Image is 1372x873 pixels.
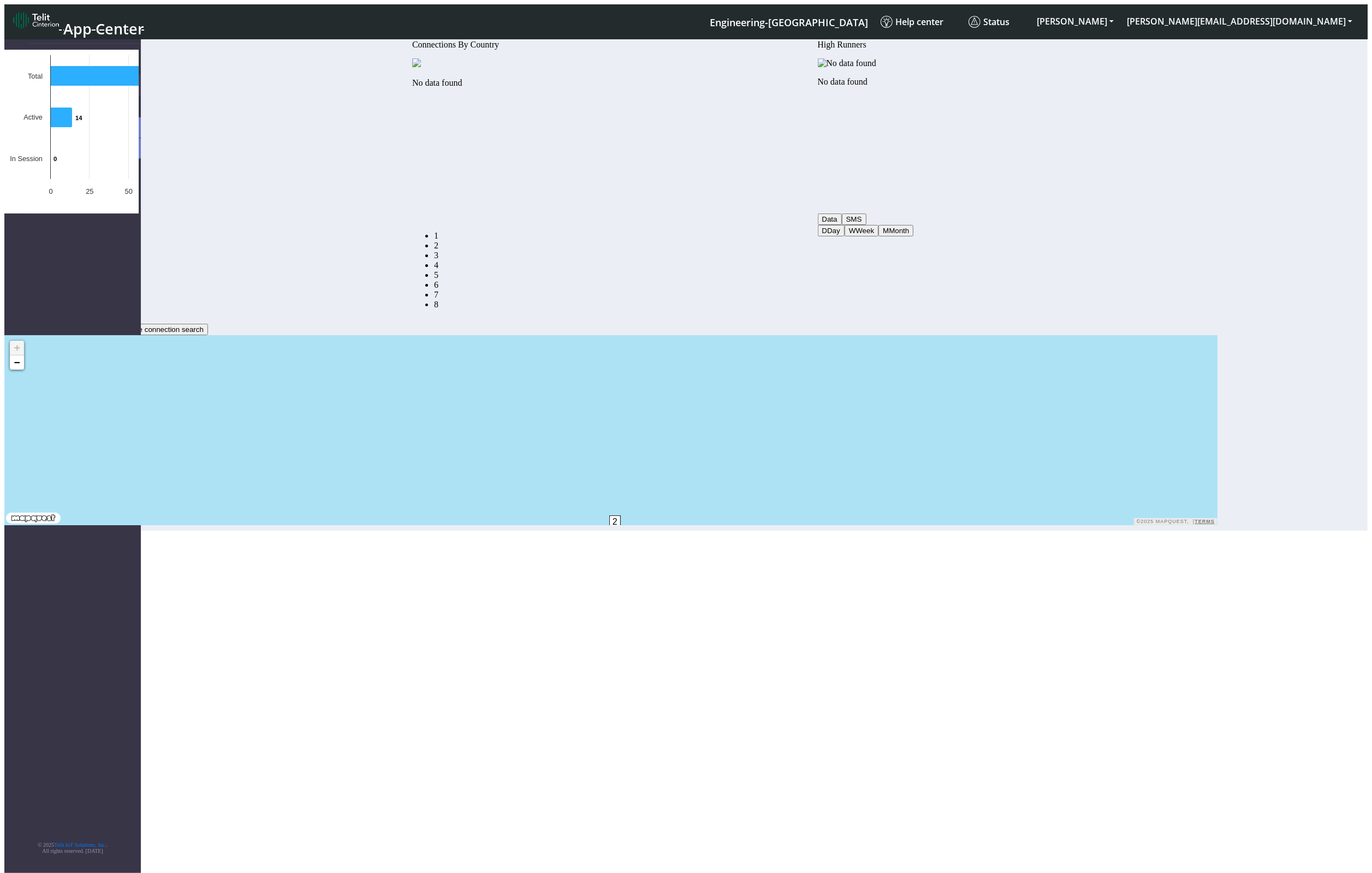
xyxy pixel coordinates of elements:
[434,260,438,270] a: Connections By Carrier
[1120,11,1359,31] button: [PERSON_NAME][EMAIL_ADDRESS][DOMAIN_NAME]
[856,227,874,235] span: Week
[434,270,438,280] a: Usage by Carrier
[26,44,141,74] a: Connectivity Management
[878,225,913,236] button: MMonth
[63,19,144,39] span: App Center
[10,341,24,355] a: Zoom in
[1134,518,1217,525] div: ©2025 MapQuest, |
[434,300,438,309] a: Not Connected for 30 days
[10,355,24,370] a: Zoom out
[845,225,878,236] button: WWeek
[75,115,82,121] text: 14
[609,515,620,548] div: 2
[434,231,438,240] a: Connections By Country
[28,72,43,80] text: Total
[818,213,842,225] button: Data
[49,187,52,195] text: 0
[883,227,889,235] span: M
[827,227,840,235] span: Day
[881,16,893,28] img: knowledge.svg
[1195,519,1215,524] a: Terms
[709,11,868,32] a: Your current platform instance
[881,16,943,28] span: Help center
[609,515,621,528] span: 2
[4,324,1217,335] div: LOCATION OF CONNECTIONS
[412,58,421,67] img: devices.svg
[54,156,57,162] text: 0
[842,213,866,225] button: SMS
[10,155,43,163] text: In Session
[13,9,142,35] a: App Center
[434,280,438,289] a: 14 Days Trend
[86,187,93,195] text: 25
[412,231,545,310] nav: Summary paging
[412,40,545,50] div: Connections By Country
[876,11,964,32] a: Help center
[818,225,845,236] button: DDay
[125,187,133,195] text: 50
[434,241,438,250] a: Carrier
[969,16,981,28] img: status.svg
[818,58,877,68] img: No data found
[818,40,951,50] div: High Runners
[434,251,438,260] a: Usage per Country
[969,16,1009,28] span: Status
[822,227,828,235] span: D
[13,11,59,29] img: logo-telit-cinterion-gw-new.png
[849,227,856,235] span: W
[964,11,1030,32] a: Status
[125,324,208,335] button: Use connection search
[818,77,951,87] p: No data found
[1030,11,1120,31] button: [PERSON_NAME]
[434,290,438,299] a: Zero Session
[23,113,43,121] text: Active
[412,78,545,88] p: No data found
[710,16,868,29] span: Engineering-[GEOGRAPHIC_DATA]
[889,227,909,235] span: Month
